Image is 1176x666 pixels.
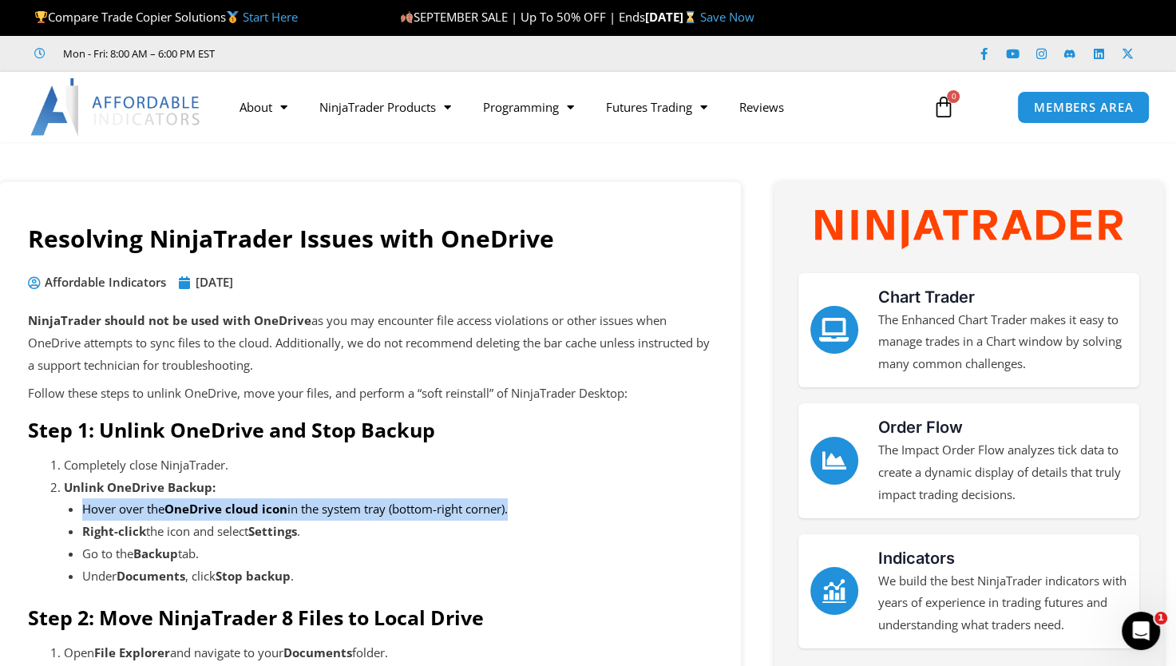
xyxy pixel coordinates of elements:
a: NinjaTrader Products [303,89,467,125]
img: 🏆 [35,11,47,23]
a: Futures Trading [590,89,723,125]
strong: Documents [283,644,352,660]
strong: Backup [133,545,178,561]
a: Order Flow [878,418,963,437]
p: The Enhanced Chart Trader makes it easy to manage trades in a Chart window by solving many common... [878,309,1127,376]
img: NinjaTrader Wordmark color RGB | Affordable Indicators – NinjaTrader [815,210,1123,249]
a: Chart Trader [810,306,858,354]
a: About [224,89,303,125]
a: Reviews [723,89,800,125]
strong: File Explorer [94,644,170,660]
a: Chart Trader [878,287,975,307]
a: Programming [467,89,590,125]
img: LogoAI | Affordable Indicators – NinjaTrader [30,78,202,136]
strong: Step 2: Move NinjaTrader 8 Files to Local Drive [28,604,484,631]
p: The Impact Order Flow analyzes tick data to create a dynamic display of details that truly impact... [878,439,1127,506]
li: Completely close NinjaTrader. [64,454,713,477]
a: 0 [908,84,978,130]
strong: OneDrive cloud icon [164,501,287,517]
a: Order Flow [810,437,858,485]
span: Compare Trade Copier Solutions [34,9,298,25]
a: Indicators [878,549,955,568]
a: MEMBERS AREA [1017,91,1150,124]
li: Under , click . [82,565,713,588]
iframe: Intercom live chat [1122,612,1160,650]
a: Indicators [810,567,858,615]
span: Affordable Indicators [41,272,166,294]
iframe: Customer reviews powered by Trustpilot [237,46,477,61]
span: 1 [1154,612,1167,624]
strong: [DATE] [645,9,700,25]
li: Hover over the in the system tray (bottom-right corner). [82,498,713,521]
strong: Documents [117,568,185,584]
strong: Stop backup [216,568,291,584]
nav: Menu [224,89,917,125]
strong: Right-click [82,523,146,539]
strong: Step 1: Unlink OneDrive and Stop Backup [28,416,435,443]
strong: Settings [248,523,297,539]
p: We build the best NinjaTrader indicators with years of experience in trading futures and understa... [878,570,1127,637]
li: Go to the tab. [82,543,713,565]
time: [DATE] [196,274,233,290]
img: 🍂 [401,11,413,23]
a: Start Here [243,9,298,25]
span: SEPTEMBER SALE | Up To 50% OFF | Ends [400,9,645,25]
p: as you may encounter file access violations or other issues when OneDrive attempts to sync files ... [28,310,713,377]
strong: Unlink OneDrive Backup: [64,479,216,495]
li: the icon and select . [82,521,713,543]
img: ⌛ [684,11,696,23]
span: 0 [947,90,960,103]
p: Follow these steps to unlink OneDrive, move your files, and perform a “soft reinstall” of NinjaTr... [28,383,713,405]
img: 🥇 [227,11,239,23]
a: Save Now [700,9,754,25]
strong: NinjaTrader should not be used with OneDrive [28,312,311,328]
span: Mon - Fri: 8:00 AM – 6:00 PM EST [59,44,215,63]
h1: Resolving NinjaTrader Issues with OneDrive [28,222,713,256]
li: Open and navigate to your folder. [64,642,713,664]
span: MEMBERS AREA [1034,101,1134,113]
